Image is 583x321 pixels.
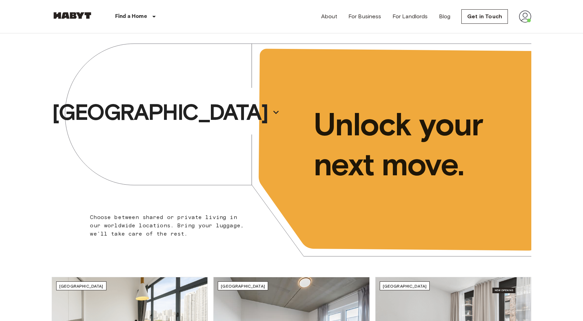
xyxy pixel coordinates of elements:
[49,96,283,128] button: [GEOGRAPHIC_DATA]
[461,9,508,24] a: Get in Touch
[90,213,248,238] p: Choose between shared or private living in our worldwide locations. Bring your luggage, we'll tak...
[392,12,428,21] a: For Landlords
[519,10,531,23] img: avatar
[52,99,268,126] p: [GEOGRAPHIC_DATA]
[52,12,93,19] img: Habyt
[221,283,265,289] span: [GEOGRAPHIC_DATA]
[314,104,520,184] p: Unlock your next move.
[383,283,427,289] span: [GEOGRAPHIC_DATA]
[439,12,451,21] a: Blog
[59,283,103,289] span: [GEOGRAPHIC_DATA]
[321,12,337,21] a: About
[115,12,147,21] p: Find a Home
[348,12,381,21] a: For Business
